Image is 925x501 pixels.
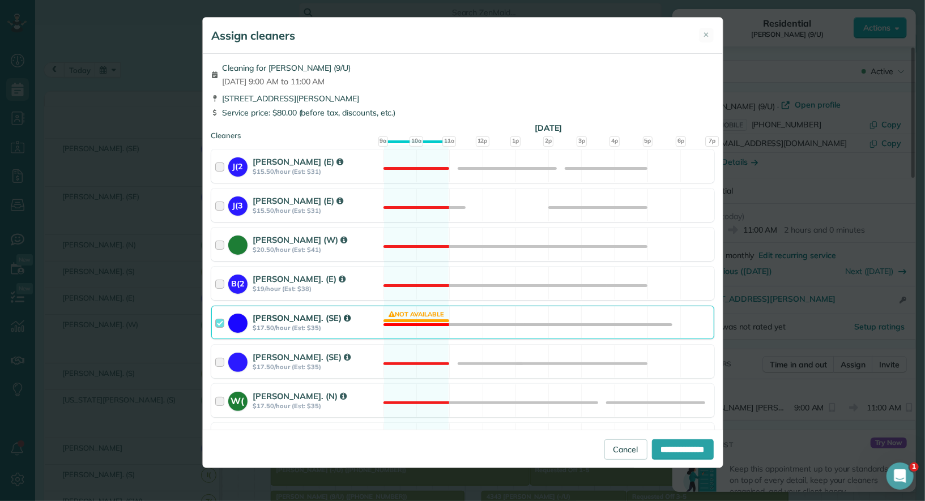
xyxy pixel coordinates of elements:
div: Service price: $80.00 (before tax, discounts, etc.) [211,107,714,118]
strong: [PERSON_NAME]. (N) [253,391,347,401]
strong: [PERSON_NAME] (W) [253,234,347,245]
strong: [PERSON_NAME] (E) [253,195,343,206]
h5: Assign cleaners [212,28,296,44]
strong: [PERSON_NAME]. (SE) [253,352,351,362]
div: [STREET_ADDRESS][PERSON_NAME] [211,93,714,104]
strong: [PERSON_NAME] (E) [253,156,343,167]
strong: $17.50/hour (Est: $35) [253,402,380,410]
span: [DATE] 9:00 AM to 11:00 AM [223,76,351,87]
span: Cleaning for [PERSON_NAME] (9/U) [223,62,351,74]
strong: $15.50/hour (Est: $31) [253,168,380,175]
strong: $19/hour (Est: $38) [253,285,380,293]
strong: [PERSON_NAME]. (SE) [253,312,351,323]
strong: J(2 [228,157,248,173]
div: Cleaners [211,130,714,134]
strong: J(3 [228,196,248,212]
strong: $17.50/hour (Est: $35) [253,363,380,371]
span: ✕ [704,29,710,40]
span: 1 [910,463,919,472]
strong: [PERSON_NAME]. (E) [253,273,346,284]
strong: B(2 [228,275,248,290]
strong: $15.50/hour (Est: $31) [253,207,380,215]
a: Cancel [604,439,647,460]
iframe: Intercom live chat [886,463,914,490]
strong: $20.50/hour (Est: $41) [253,246,380,254]
strong: W( [228,392,248,408]
strong: $17.50/hour (Est: $35) [253,324,380,332]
